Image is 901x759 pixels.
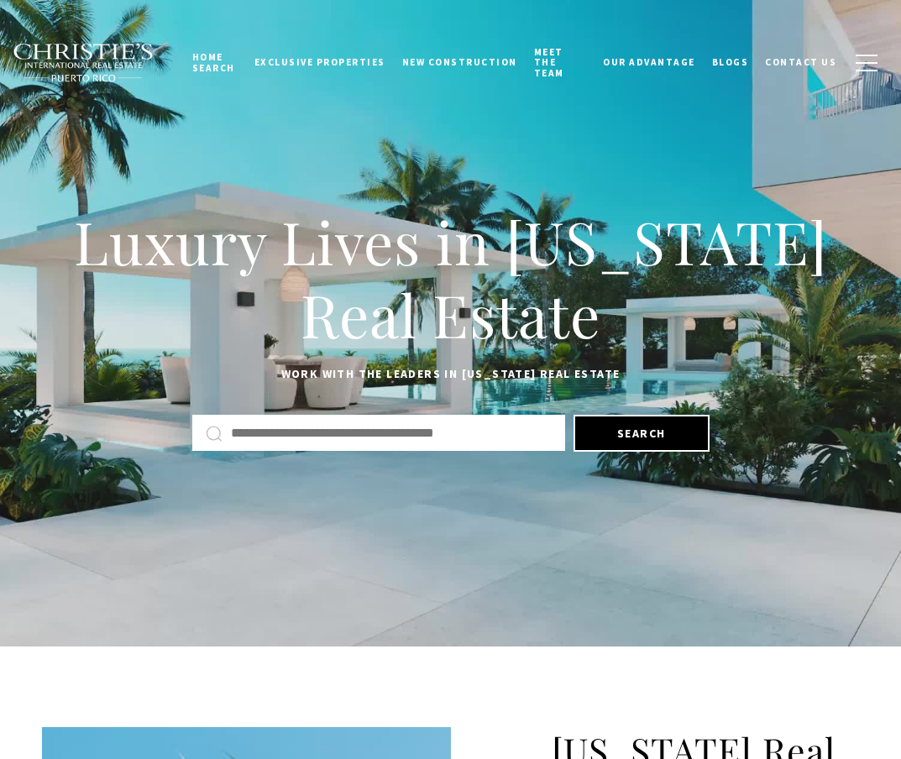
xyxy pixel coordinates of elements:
img: Christie's International Real Estate black text logo [13,43,155,82]
h1: Luxury Lives in [US_STATE] Real Estate [42,205,859,352]
span: Exclusive Properties [254,56,385,68]
span: New Construction [402,56,517,68]
button: Search [574,415,710,452]
a: Exclusive Properties [246,41,394,83]
a: New Construction [394,41,526,83]
span: Contact Us [765,56,836,68]
a: Meet the Team [526,31,595,94]
span: Our Advantage [603,56,695,68]
a: Home Search [184,36,246,89]
p: Work with the leaders in [US_STATE] Real Estate [42,364,859,385]
span: Blogs [712,56,749,68]
a: Our Advantage [595,41,704,83]
a: Blogs [704,41,757,83]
